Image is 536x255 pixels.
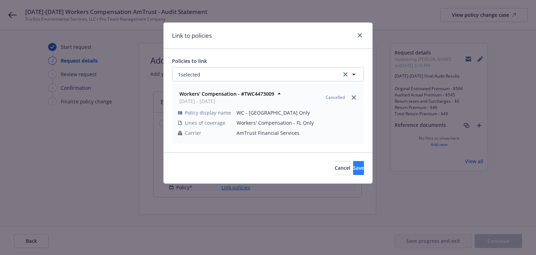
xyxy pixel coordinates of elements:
[341,70,350,79] a: clear selection
[178,71,200,78] span: 1 selected
[237,129,358,137] span: AmTrust Financial Services
[179,97,274,105] span: [DATE] - [DATE]
[353,161,364,175] button: Save
[356,31,364,39] a: close
[185,119,225,126] span: Lines of coverage
[335,165,350,171] span: Cancel
[326,94,345,101] span: Cancelled
[237,109,358,116] span: WC - [GEOGRAPHIC_DATA] Only
[172,58,207,64] span: Policies to link
[185,129,201,137] span: Carrier
[237,119,358,126] span: Workers' Compensation - FL Only
[172,31,212,40] h1: Link to policies
[179,90,274,97] strong: Workers' Compensation - #TWC4473009
[172,67,364,81] button: 1selectedclear selection
[185,109,231,116] span: Policy display name
[335,161,350,175] button: Cancel
[353,165,364,171] span: Save
[350,93,358,102] a: close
